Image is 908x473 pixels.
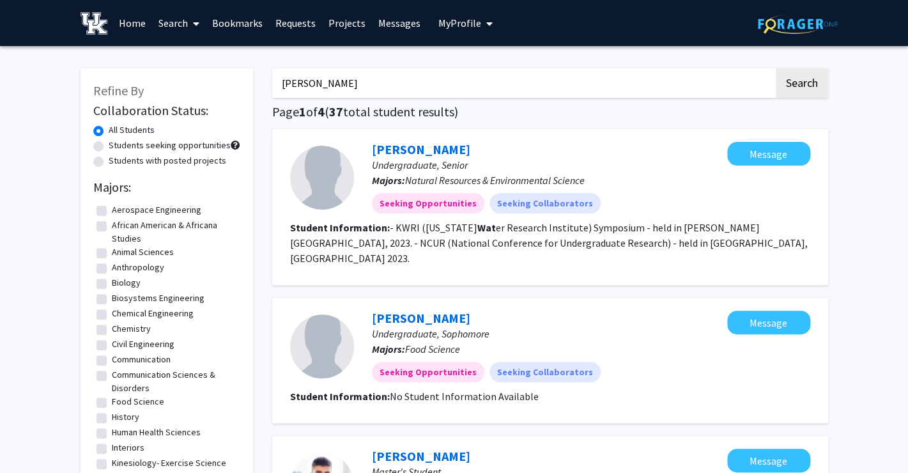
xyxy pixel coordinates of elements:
[372,362,484,382] mat-chip: Seeking Opportunities
[290,221,390,234] b: Student Information:
[112,261,164,274] label: Anthropology
[372,1,427,45] a: Messages
[290,221,808,265] fg-read-more: - KWRI ([US_STATE] er Research Institute) Symposium - held in [PERSON_NAME][GEOGRAPHIC_DATA], 202...
[477,221,496,234] b: Wat
[81,12,108,35] img: University of Kentucky Logo
[112,368,237,395] label: Communication Sciences & Disorders
[93,82,144,98] span: Refine By
[372,174,405,187] b: Majors:
[109,123,155,137] label: All Students
[489,193,601,213] mat-chip: Seeking Collaborators
[112,322,151,336] label: Chemistry
[372,141,470,157] a: [PERSON_NAME]
[112,245,174,259] label: Animal Sciences
[112,426,201,439] label: Human Health Sciences
[112,441,144,454] label: Interiors
[10,415,54,463] iframe: Chat
[109,154,226,167] label: Students with posted projects
[269,1,322,45] a: Requests
[112,353,171,366] label: Communication
[405,174,585,187] span: Natural Resources & Environmental Science
[112,203,201,217] label: Aerospace Engineering
[152,1,206,45] a: Search
[112,219,237,245] label: African American & Africana Studies
[112,276,141,290] label: Biology
[299,104,306,120] span: 1
[372,327,489,340] span: Undergraduate, Sophomore
[727,142,810,166] button: Message Aydin Khosrowshahi
[93,103,240,118] h2: Collaboration Status:
[372,159,468,171] span: Undergraduate, Senior
[112,307,194,320] label: Chemical Engineering
[112,395,164,408] label: Food Science
[112,291,204,305] label: Biosystems Engineering
[390,390,539,403] span: No Student Information Available
[109,139,231,152] label: Students seeking opportunities
[727,311,810,334] button: Message Mikayla Watts
[489,362,601,382] mat-chip: Seeking Collaborators
[758,14,838,34] img: ForagerOne Logo
[112,410,139,424] label: History
[372,448,470,464] a: [PERSON_NAME]
[372,193,484,213] mat-chip: Seeking Opportunities
[372,310,470,326] a: [PERSON_NAME]
[290,390,390,403] b: Student Information:
[372,343,405,355] b: Majors:
[438,17,481,29] span: My Profile
[112,337,174,351] label: Civil Engineering
[727,449,810,472] button: Message Henrique Kossovski
[322,1,372,45] a: Projects
[112,1,152,45] a: Home
[405,343,460,355] span: Food Science
[776,68,828,98] button: Search
[112,456,226,470] label: Kinesiology- Exercise Science
[318,104,325,120] span: 4
[329,104,343,120] span: 37
[206,1,269,45] a: Bookmarks
[272,104,828,120] h1: Page of ( total student results)
[272,68,774,98] input: Search Keywords
[93,180,240,195] h2: Majors:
